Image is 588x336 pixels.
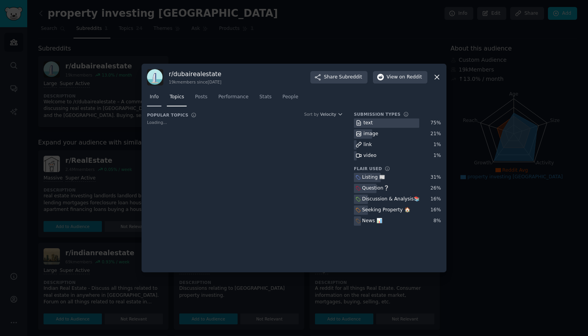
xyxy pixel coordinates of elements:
[430,185,441,192] div: 26 %
[218,94,248,101] span: Performance
[310,71,367,84] button: ShareSubreddit
[282,94,298,101] span: People
[362,185,389,192] div: Question❔
[362,196,420,203] div: Discussion & Analysis📚
[362,218,382,225] div: News 📊
[362,207,410,214] div: Seeking Property 🏠
[257,91,274,107] a: Stats
[304,111,319,117] div: Sort by
[320,111,336,117] span: Velocity
[147,69,163,85] img: dubairealestate
[434,218,441,225] div: 8 %
[364,120,373,127] div: text
[169,79,221,85] div: 19k members since [DATE]
[280,91,301,107] a: People
[430,196,441,203] div: 16 %
[215,91,251,107] a: Performance
[167,91,187,107] a: Topics
[434,141,441,148] div: 1 %
[430,131,441,138] div: 21 %
[320,111,343,117] button: Velocity
[364,152,376,159] div: video
[147,112,188,118] h3: Popular Topics
[259,94,271,101] span: Stats
[364,141,372,148] div: link
[354,111,401,117] h3: Submission Types
[195,94,207,101] span: Posts
[364,131,378,138] div: image
[399,74,422,81] span: on Reddit
[192,91,210,107] a: Posts
[434,152,441,159] div: 1 %
[430,174,441,181] div: 31 %
[170,94,184,101] span: Topics
[147,91,161,107] a: Info
[362,174,385,181] div: Listing 📰
[339,74,362,81] span: Subreddit
[430,120,441,127] div: 75 %
[354,166,382,171] h3: Flair Used
[387,74,422,81] span: View
[430,207,441,214] div: 16 %
[324,74,362,81] span: Share
[147,120,343,125] div: Loading...
[373,71,427,84] button: Viewon Reddit
[169,70,221,78] h3: r/ dubairealestate
[150,94,159,101] span: Info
